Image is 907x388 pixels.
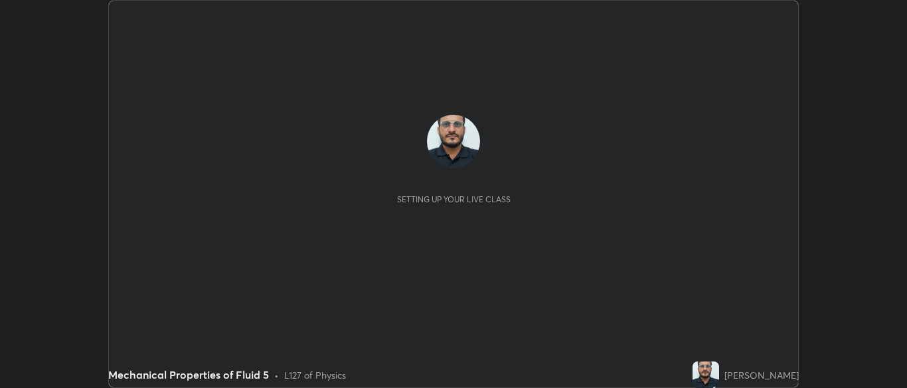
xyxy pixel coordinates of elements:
[724,368,799,382] div: [PERSON_NAME]
[693,361,719,388] img: ae44d311f89a4d129b28677b09dffed2.jpg
[397,194,511,204] div: Setting up your live class
[284,368,346,382] div: L127 of Physics
[427,115,480,168] img: ae44d311f89a4d129b28677b09dffed2.jpg
[108,367,269,383] div: Mechanical Properties of Fluid 5
[274,368,279,382] div: •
